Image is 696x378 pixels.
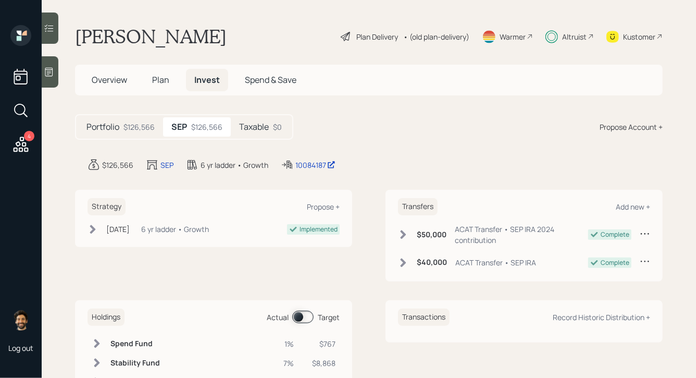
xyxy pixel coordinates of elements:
[616,202,650,212] div: Add new +
[92,74,127,86] span: Overview
[24,131,34,141] div: 4
[307,202,340,212] div: Propose +
[110,339,160,348] h6: Spend Fund
[562,31,587,42] div: Altruist
[295,160,335,170] div: 10084187
[152,74,169,86] span: Plan
[102,160,133,170] div: $126,566
[239,122,269,132] h5: Taxable
[8,343,33,353] div: Log out
[601,258,629,267] div: Complete
[160,160,173,170] div: SEP
[194,74,220,86] span: Invest
[267,312,289,323] div: Actual
[600,121,663,132] div: Propose Account +
[403,31,469,42] div: • (old plan-delivery)
[623,31,655,42] div: Kustomer
[273,121,282,132] div: $0
[500,31,526,42] div: Warmer
[553,312,650,322] div: Record Historic Distribution +
[141,224,209,235] div: 6 yr ladder • Growth
[278,358,294,369] div: 7%
[398,198,438,215] h6: Transfers
[417,230,446,239] h6: $50,000
[455,224,588,246] div: ACAT Transfer • SEP IRA 2024 contribution
[278,338,294,349] div: 1%
[86,122,119,132] h5: Portfolio
[123,121,155,132] div: $126,566
[455,257,536,268] div: ACAT Transfer • SEP IRA
[417,258,447,267] h6: $40,000
[171,122,187,132] h5: SEP
[110,359,160,368] h6: Stability Fund
[318,312,340,323] div: Target
[191,121,222,132] div: $126,566
[201,160,268,170] div: 6 yr ladder • Growth
[356,31,398,42] div: Plan Delivery
[88,309,125,326] h6: Holdings
[10,310,31,331] img: eric-schwartz-headshot.png
[88,198,126,215] h6: Strategy
[398,309,450,326] h6: Transactions
[106,224,130,235] div: [DATE]
[601,230,629,239] div: Complete
[300,225,338,234] div: Implemented
[75,25,227,48] h1: [PERSON_NAME]
[245,74,296,86] span: Spend & Save
[306,358,335,369] div: $8,868
[306,338,335,349] div: $767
